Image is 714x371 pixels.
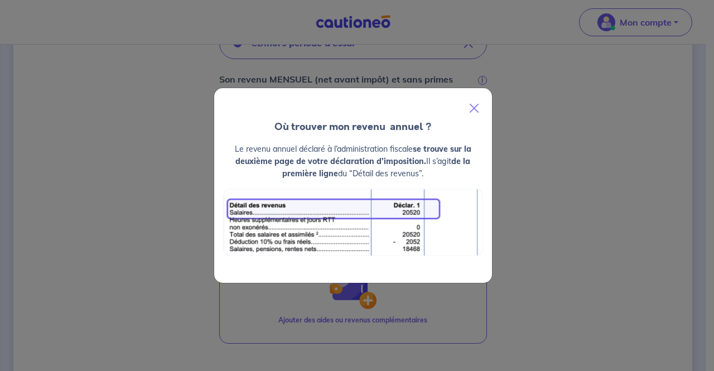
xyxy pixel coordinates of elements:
[235,144,471,166] strong: se trouve sur la deuxième page de votre déclaration d’imposition.
[223,143,483,180] p: Le revenu annuel déclaré à l’administration fiscale Il s’agit du “Détail des revenus”.
[461,93,488,124] button: Close
[282,156,470,179] strong: de la première ligne
[223,189,483,256] img: exemple_revenu.png
[214,119,492,134] h4: Où trouver mon revenu annuel ?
